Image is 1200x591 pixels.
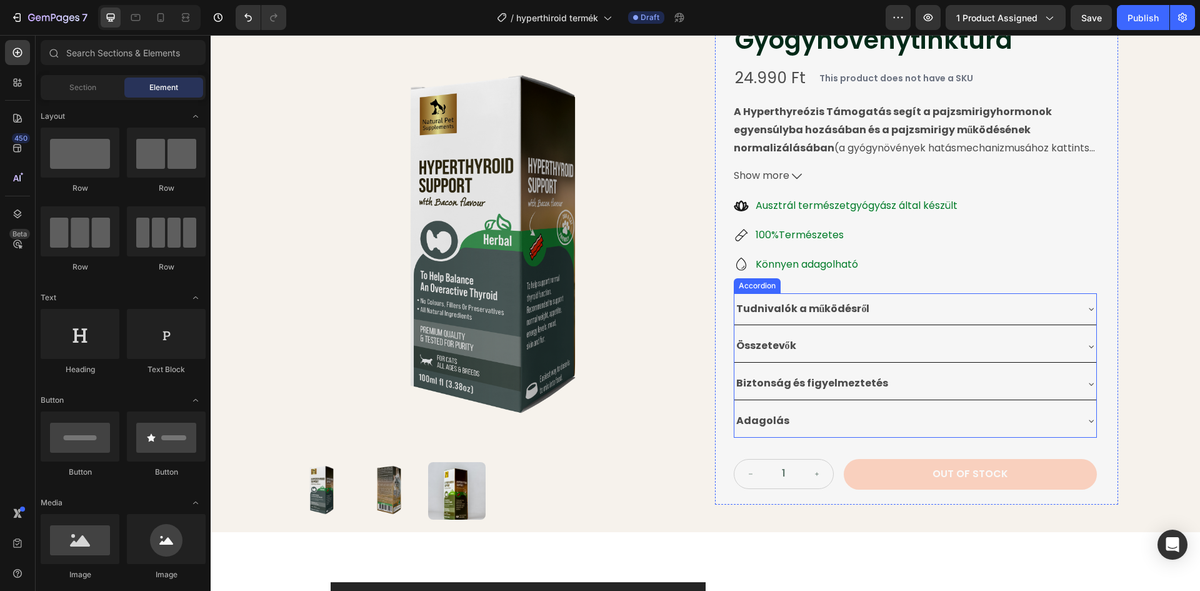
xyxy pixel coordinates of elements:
[590,425,622,453] button: increment
[5,5,93,30] button: 7
[543,219,749,241] div: Rich Text Editor. Editing area: main
[523,69,841,120] strong: A Hyperthyreózis Támogatás segít a pajzsmirigyhormonok egyensúlyba hozásában és a pajzsmirigy műk...
[524,263,661,285] div: Rich Text Editor. Editing area: main
[1117,5,1169,30] button: Publish
[526,303,586,318] strong: Összetevők
[523,69,879,138] p: (a gyógynövények hatásmechanizmusához kattints az alábbiakra).
[41,292,56,303] span: Text
[69,82,96,93] span: Section
[956,11,1037,24] span: 1 product assigned
[524,375,581,397] div: Rich Text Editor. Editing area: main
[1071,5,1112,30] button: Save
[186,288,206,308] span: Toggle open
[524,338,679,360] div: Rich Text Editor. Editing area: main
[41,569,119,580] div: Image
[545,191,747,210] p: 100%Természetes
[526,245,567,256] div: Accordion
[127,183,206,194] div: Row
[127,569,206,580] div: Image
[186,493,206,513] span: Toggle open
[41,261,119,273] div: Row
[633,424,886,455] button: Out of stock
[545,221,747,239] p: Könnyen adagolható
[1081,13,1102,23] span: Save
[186,390,206,410] span: Toggle open
[526,266,659,281] strong: Tudnivalók a működésről
[545,162,747,180] p: Ausztrál természetgyógyász által készült
[41,183,119,194] div: Row
[236,5,286,30] div: Undo/Redo
[9,229,30,239] div: Beta
[186,106,206,126] span: Toggle open
[526,341,677,355] strong: Biztonság és figyelmeztetés
[722,433,797,446] div: Out of stock
[82,10,87,25] p: 7
[127,364,206,375] div: Text Block
[149,82,178,93] span: Element
[641,12,659,23] span: Draft
[41,497,62,508] span: Media
[516,11,598,24] span: hyperthiroid termék
[946,5,1066,30] button: 1 product assigned
[526,378,579,393] strong: Adagolás
[523,132,579,150] span: Show more
[524,300,587,322] div: Rich Text Editor. Editing area: main
[543,160,749,182] div: Rich Text Editor. Editing area: main
[524,425,556,453] button: decrement
[41,467,119,478] div: Button
[12,133,30,143] div: 450
[41,364,119,375] div: Heading
[556,425,590,453] input: quantity
[41,111,65,122] span: Layout
[127,467,206,478] div: Button
[211,35,1200,591] iframe: Design area
[523,132,886,150] button: Show more
[1157,530,1187,560] div: Open Intercom Messenger
[41,395,64,406] span: Button
[543,189,749,211] div: Rich Text Editor. Editing area: main
[41,40,206,65] input: Search Sections & Elements
[127,261,206,273] div: Row
[511,11,514,24] span: /
[1127,11,1159,24] div: Publish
